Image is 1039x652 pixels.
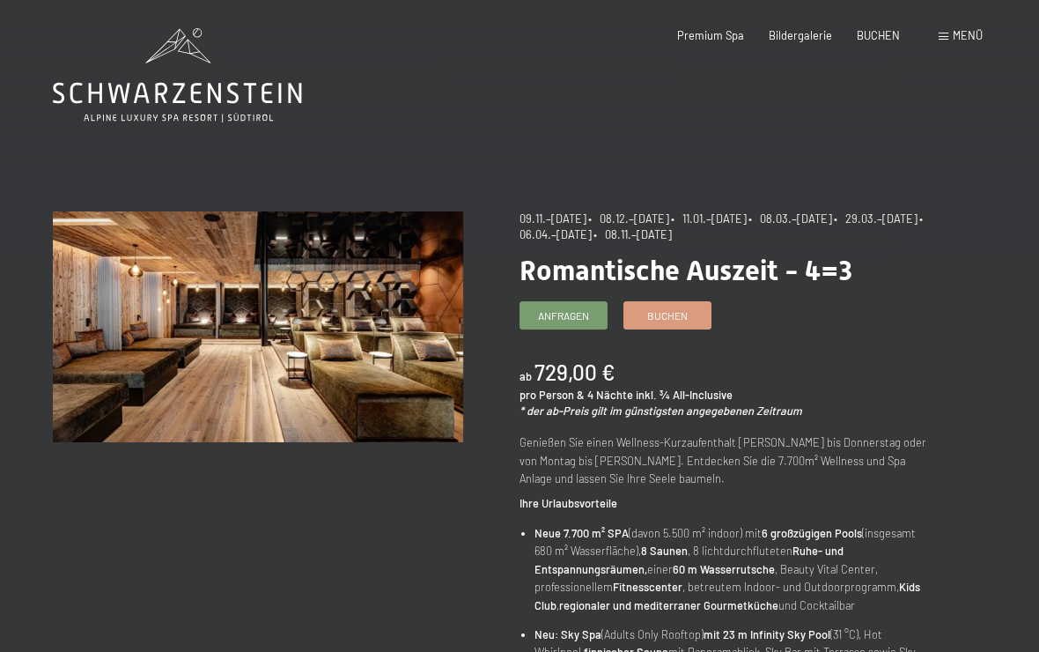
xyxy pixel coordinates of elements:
strong: 60 m Wasserrutsche [673,562,775,576]
span: • 29.03.–[DATE] [834,211,917,226]
p: Genießen Sie einen Wellness-Kurzaufenthalt [PERSON_NAME] bis Donnerstag oder von Montag bis [PERS... [519,433,930,487]
span: • 08.12.–[DATE] [588,211,669,226]
strong: Neue 7.700 m² SPA [534,526,629,540]
a: Buchen [624,302,711,329]
strong: Ruhe- und Entspannungsräumen, [534,544,844,575]
span: Romantische Auszeit - 4=3 [519,254,852,287]
span: • 08.03.–[DATE] [748,211,832,226]
img: Romantische Auszeit - 4=3 [53,211,463,442]
span: • 06.04.–[DATE] [519,211,928,241]
strong: Fitnesscenter [613,580,682,594]
span: • 11.01.–[DATE] [671,211,747,226]
span: Anfragen [538,308,589,323]
span: Buchen [647,308,688,323]
span: 09.11.–[DATE] [519,211,586,226]
span: ab [519,369,532,383]
a: Premium Spa [677,28,744,42]
li: (davon 5.500 m² indoor) mit (insgesamt 680 m² Wasserfläche), , 8 lichtdurchfluteten einer , Beaut... [534,524,930,614]
b: 729,00 € [534,359,615,385]
span: pro Person & [519,388,585,402]
a: Anfragen [520,302,607,329]
strong: 8 Saunen [641,544,688,558]
span: 4 Nächte [587,388,633,402]
span: inkl. ¾ All-Inclusive [636,388,733,402]
strong: mit 23 m Infinity Sky Pool [704,627,830,641]
strong: regionaler und mediterraner Gourmetküche [559,598,778,612]
strong: Ihre Urlaubsvorteile [519,496,617,510]
a: Bildergalerie [769,28,832,42]
span: • 08.11.–[DATE] [593,227,672,241]
em: * der ab-Preis gilt im günstigsten angegebenen Zeitraum [519,404,802,418]
strong: Kids Club [534,580,920,611]
strong: 6 großzügigen Pools [762,526,862,540]
span: Menü [953,28,983,42]
a: BUCHEN [857,28,900,42]
strong: Neu: Sky Spa [534,627,601,641]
